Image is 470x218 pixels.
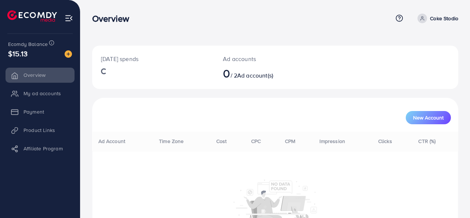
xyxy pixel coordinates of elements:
h2: / 2 [223,66,297,80]
button: New Account [406,111,451,124]
span: $15.13 [8,48,28,59]
span: Ecomdy Balance [8,40,48,48]
span: 0 [223,65,230,82]
img: image [65,50,72,58]
span: New Account [413,115,444,120]
img: menu [65,14,73,22]
a: Coke Stodio [415,14,458,23]
span: Ad account(s) [237,71,273,79]
img: logo [7,10,57,22]
p: Ad accounts [223,54,297,63]
p: [DATE] spends [101,54,205,63]
h3: Overview [92,13,135,24]
p: Coke Stodio [430,14,458,23]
